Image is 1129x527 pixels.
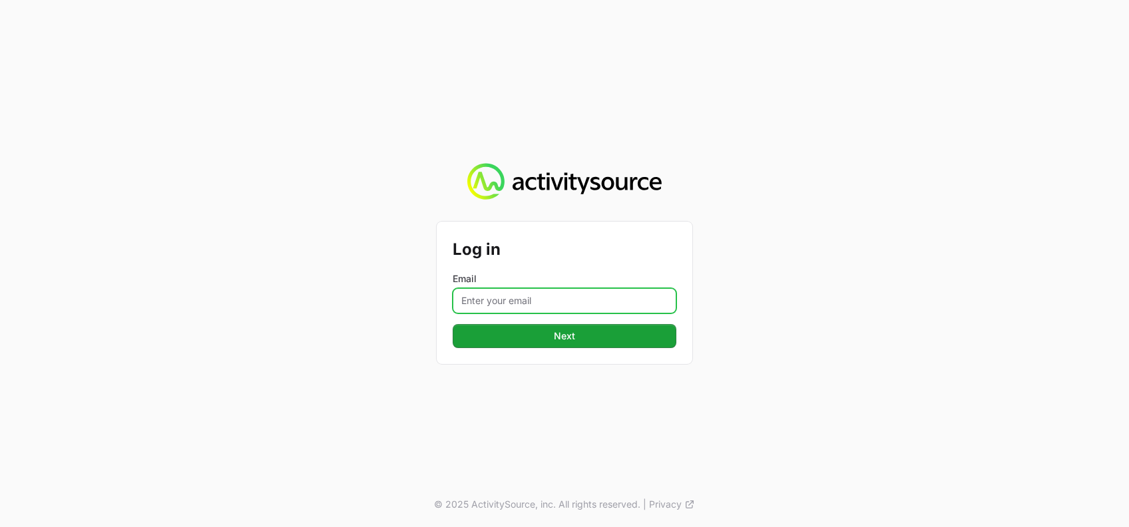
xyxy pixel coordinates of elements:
[453,288,676,313] input: Enter your email
[453,272,676,285] label: Email
[467,163,661,200] img: Activity Source
[453,238,676,262] h2: Log in
[434,498,640,511] p: © 2025 ActivitySource, inc. All rights reserved.
[453,324,676,348] button: Next
[643,498,646,511] span: |
[461,328,668,344] span: Next
[649,498,695,511] a: Privacy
